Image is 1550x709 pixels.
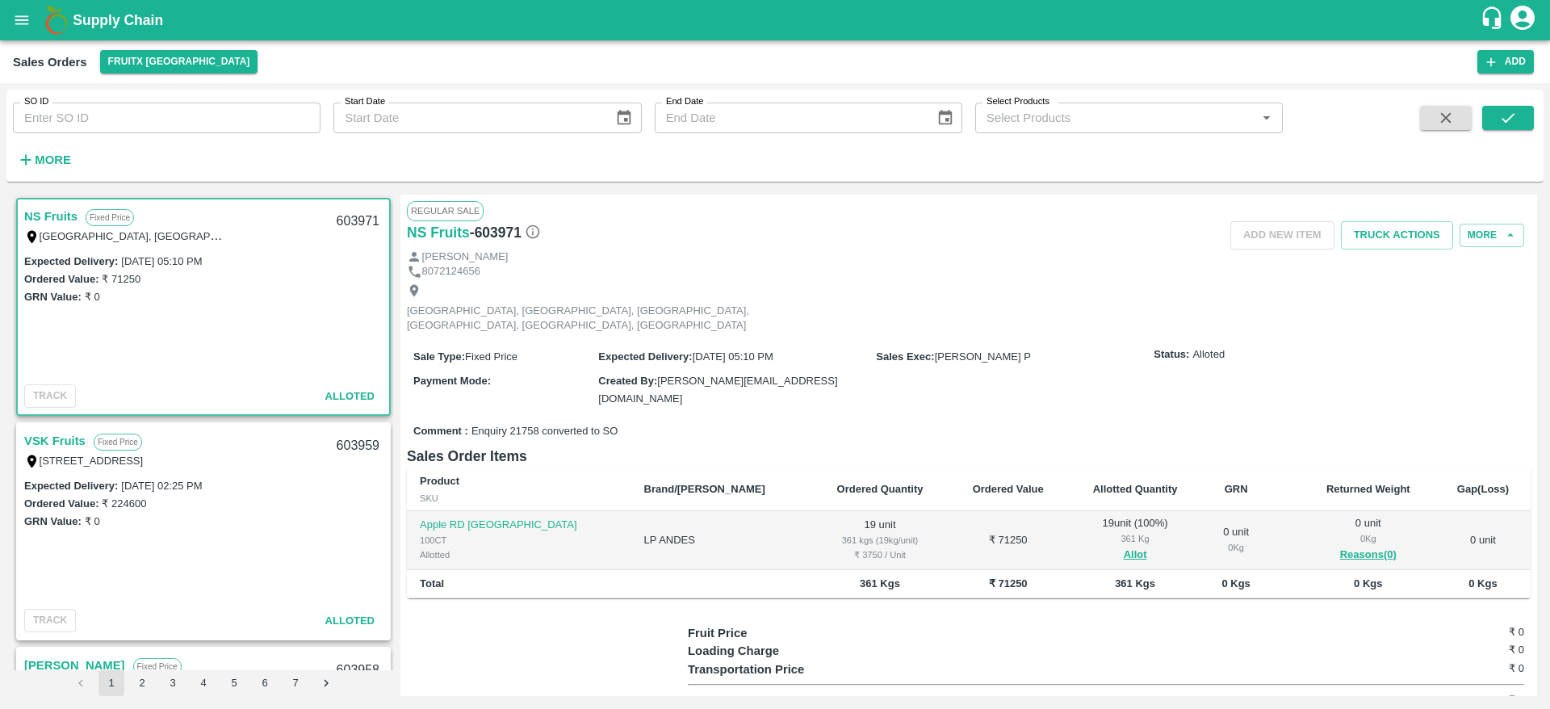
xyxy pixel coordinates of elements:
b: 0 Kgs [1221,577,1250,589]
div: customer-support [1480,6,1508,35]
td: LP ANDES [631,511,811,570]
td: ₹ 71250 [949,511,1067,570]
div: 603958 [327,652,389,690]
label: Sale Type : [413,350,465,363]
label: ₹ 0 [85,291,100,303]
button: More [1460,224,1524,247]
a: NS Fruits [24,206,77,227]
nav: pagination navigation [65,670,341,696]
label: End Date [666,95,703,108]
h6: - 603971 [470,221,541,244]
div: 19 unit ( 100 %) [1080,516,1190,564]
b: Ordered Quantity [837,483,924,495]
b: GRN [1225,483,1248,495]
button: Choose date [930,103,961,133]
img: logo [40,4,73,36]
label: Ordered Value: [24,497,98,510]
label: ₹ 71250 [102,273,140,285]
div: 0 Kg [1314,531,1422,546]
span: Regular Sale [407,201,484,220]
label: Expected Delivery : [598,350,692,363]
p: [PERSON_NAME] [422,250,509,265]
h6: Sales Order Items [407,445,1531,468]
label: Sales Exec : [876,350,934,363]
p: Fruit Price [688,624,897,642]
span: [DATE] 05:10 PM [693,350,773,363]
button: More [13,146,75,174]
div: 0 unit [1216,525,1257,555]
p: Loading Charge [688,642,897,660]
span: [PERSON_NAME][EMAIL_ADDRESS][DOMAIN_NAME] [598,375,837,405]
label: Payment Mode : [413,375,491,387]
h6: ₹ 0 [1385,642,1524,658]
button: Go to page 5 [221,670,247,696]
b: Product [420,475,459,487]
p: Apple RD [GEOGRAPHIC_DATA] [420,518,618,533]
input: Select Products [980,107,1251,128]
span: Fixed Price [465,350,517,363]
label: Comment : [413,424,468,439]
label: [DATE] 02:25 PM [121,480,202,492]
label: SO ID [24,95,48,108]
button: open drawer [3,2,40,39]
label: [STREET_ADDRESS] [40,455,144,467]
td: 0 unit [1435,511,1531,570]
p: Fixed Price [133,658,182,675]
div: 0 unit [1314,516,1422,564]
div: Sales Orders [13,52,87,73]
div: 361 Kg [1080,531,1190,546]
span: Enquiry 21758 converted to SO [471,424,618,439]
b: 0 Kgs [1468,577,1497,589]
label: Expected Delivery : [24,480,118,492]
button: Open [1256,107,1277,128]
input: Enter SO ID [13,103,320,133]
button: Go to next page [313,670,339,696]
label: [GEOGRAPHIC_DATA], [GEOGRAPHIC_DATA], [GEOGRAPHIC_DATA], [GEOGRAPHIC_DATA], [GEOGRAPHIC_DATA], [G... [40,229,724,242]
button: Go to page 3 [160,670,186,696]
a: VSK Fruits [24,430,86,451]
button: Reasons(0) [1314,546,1422,564]
b: Gap(Loss) [1457,483,1509,495]
label: Created By : [598,375,657,387]
p: 8072124656 [422,264,480,279]
td: 19 unit [811,511,949,570]
b: 361 Kgs [1115,577,1155,589]
p: Transportation Price [688,661,897,678]
button: Truck Actions [1341,221,1453,250]
button: Go to page 7 [283,670,308,696]
label: ₹ 0 [85,515,100,527]
b: Brand/[PERSON_NAME] [644,483,765,495]
div: 100CT [420,533,618,547]
div: Allotted [420,547,618,562]
div: 361 kgs (19kg/unit) [824,533,936,547]
input: Start Date [333,103,602,133]
div: 603971 [327,203,389,241]
b: Ordered Value [973,483,1044,495]
h6: ₹ 0 [1385,692,1524,708]
label: Expected Delivery : [24,255,118,267]
strong: More [35,153,71,166]
a: NS Fruits [407,221,470,244]
p: Fixed Price [94,434,142,451]
button: Add [1477,50,1534,73]
p: [GEOGRAPHIC_DATA], [GEOGRAPHIC_DATA], [GEOGRAPHIC_DATA], [GEOGRAPHIC_DATA], [GEOGRAPHIC_DATA], [G... [407,304,770,334]
div: 0 Kg [1216,540,1257,555]
p: Fixed Price [86,209,134,226]
div: SKU [420,491,618,506]
b: 0 Kgs [1354,577,1382,589]
label: ₹ 224600 [102,497,146,510]
button: Allot [1124,546,1147,564]
b: Returned Weight [1326,483,1410,495]
b: Allotted Quantity [1093,483,1178,495]
label: Start Date [345,95,385,108]
input: End Date [655,103,924,133]
button: Select DC [100,50,258,73]
button: Go to page 4 [191,670,216,696]
button: Go to page 6 [252,670,278,696]
label: Select Products [987,95,1049,108]
button: page 1 [98,670,124,696]
h6: ₹ 0 [1385,624,1524,640]
div: 603959 [327,427,389,465]
b: 361 Kgs [860,577,900,589]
